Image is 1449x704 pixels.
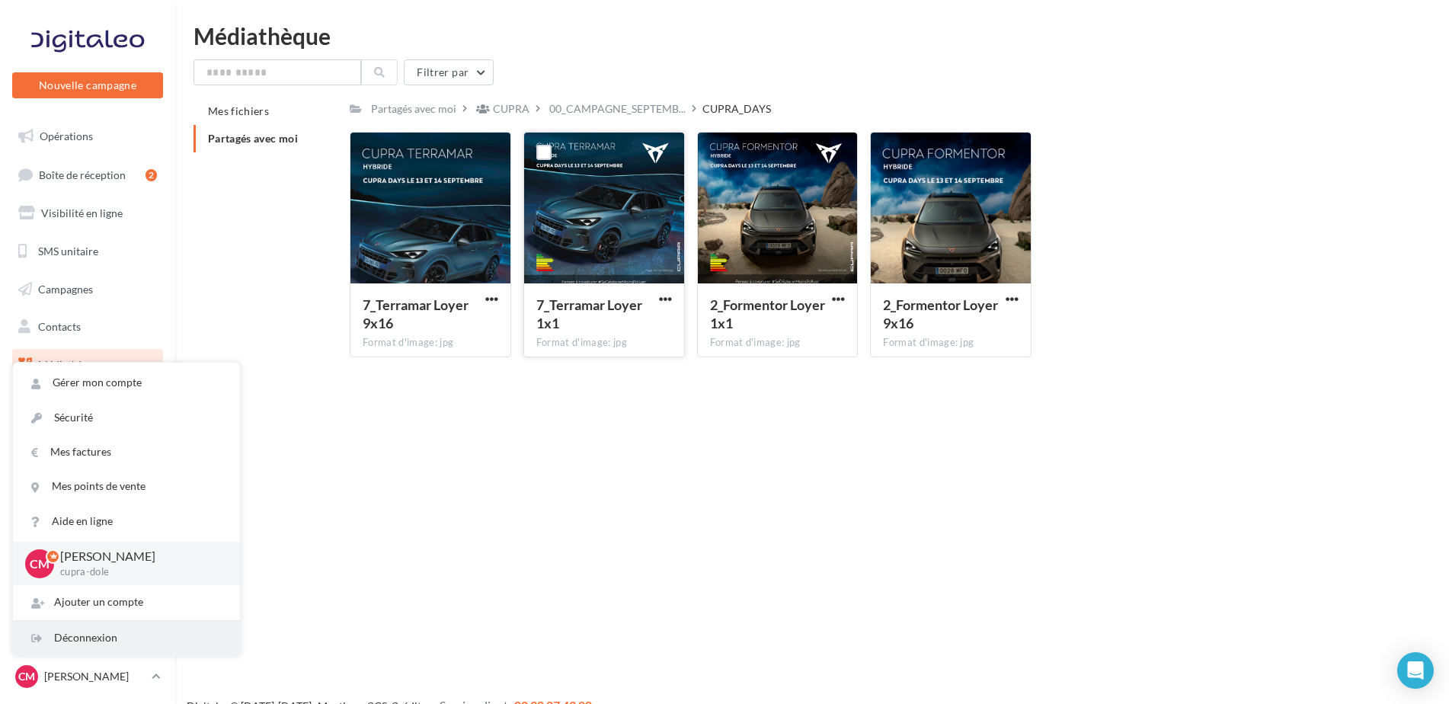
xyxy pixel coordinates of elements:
[13,504,240,539] a: Aide en ligne
[1397,652,1434,689] div: Open Intercom Messenger
[9,424,166,469] a: PLV et print personnalisable
[38,358,101,371] span: Médiathèque
[9,274,166,306] a: Campagnes
[208,132,298,145] span: Partagés avec moi
[44,669,146,684] p: [PERSON_NAME]
[12,662,163,691] a: CM [PERSON_NAME]
[13,435,240,469] a: Mes factures
[39,168,126,181] span: Boîte de réception
[536,296,642,331] span: 7_Terramar Loyer 1x1
[710,296,825,331] span: 2_Formentor Loyer 1x1
[13,585,240,619] div: Ajouter un compte
[38,282,93,295] span: Campagnes
[702,101,771,117] div: CUPRA_DAYS
[404,59,494,85] button: Filtrer par
[41,206,123,219] span: Visibilité en ligne
[9,349,166,381] a: Médiathèque
[30,555,50,572] span: CM
[493,101,529,117] div: CUPRA
[60,548,216,565] p: [PERSON_NAME]
[883,336,1019,350] div: Format d'image: jpg
[549,101,686,117] span: 00_CAMPAGNE_SEPTEMB...
[18,669,35,684] span: CM
[146,169,157,181] div: 2
[363,336,498,350] div: Format d'image: jpg
[371,101,456,117] div: Partagés avec moi
[9,387,166,419] a: Calendrier
[208,104,269,117] span: Mes fichiers
[536,336,672,350] div: Format d'image: jpg
[363,296,469,331] span: 7_Terramar Loyer 9x16
[9,475,166,520] a: Campagnes DataOnDemand
[38,245,98,258] span: SMS unitaire
[883,296,998,331] span: 2_Formentor Loyer 9x16
[9,120,166,152] a: Opérations
[13,366,240,400] a: Gérer mon compte
[9,311,166,343] a: Contacts
[38,320,81,333] span: Contacts
[9,235,166,267] a: SMS unitaire
[40,130,93,142] span: Opérations
[710,336,846,350] div: Format d'image: jpg
[12,72,163,98] button: Nouvelle campagne
[60,565,216,579] p: cupra-dole
[13,401,240,435] a: Sécurité
[194,24,1431,47] div: Médiathèque
[9,158,166,191] a: Boîte de réception2
[13,621,240,655] div: Déconnexion
[13,469,240,504] a: Mes points de vente
[9,197,166,229] a: Visibilité en ligne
